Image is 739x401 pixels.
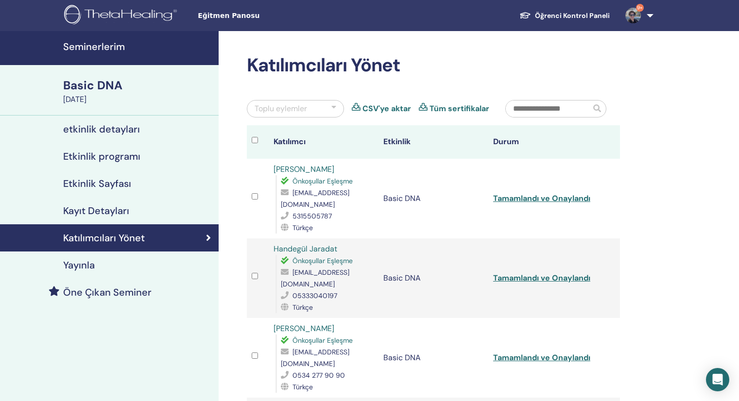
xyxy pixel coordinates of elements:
[274,164,334,174] a: [PERSON_NAME]
[63,232,145,244] h4: Katılımcıları Yönet
[292,212,332,220] span: 5315505787
[378,159,488,238] td: Basic DNA
[378,238,488,318] td: Basic DNA
[64,5,180,27] img: logo.png
[493,352,590,363] a: Tamamlandı ve Onaylandı
[274,323,334,334] a: [PERSON_NAME]
[198,11,344,21] span: Eğitmen Panosu
[63,259,95,271] h4: Yayınla
[378,318,488,398] td: Basic DNA
[636,4,644,12] span: 9+
[63,286,152,298] h4: Öne Çıkan Seminer
[247,54,620,77] h2: Katılımcıları Yönet
[706,368,729,391] div: Open Intercom Messenger
[512,7,618,25] a: Öğrenci Kontrol Paneli
[63,77,213,94] div: Basic DNA
[63,41,213,52] h4: Seminerlerim
[255,103,307,115] div: Toplu eylemler
[292,383,313,391] span: Türkçe
[281,188,349,209] span: [EMAIL_ADDRESS][DOMAIN_NAME]
[292,291,337,300] span: 05333040197
[292,336,353,345] span: Önkoşullar Eşleşme
[378,125,488,159] th: Etkinlik
[292,223,313,232] span: Türkçe
[292,371,345,380] span: 0534 277 90 90
[493,273,590,283] a: Tamamlandı ve Onaylandı
[430,103,489,115] a: Tüm sertifikalar
[362,103,411,115] a: CSV'ye aktar
[519,11,531,19] img: graduation-cap-white.svg
[269,125,378,159] th: Katılımcı
[63,205,129,217] h4: Kayıt Detayları
[281,348,349,368] span: [EMAIL_ADDRESS][DOMAIN_NAME]
[488,125,598,159] th: Durum
[57,77,219,105] a: Basic DNA[DATE]
[63,123,140,135] h4: etkinlik detayları
[63,150,140,162] h4: Etkinlik programı
[281,268,349,288] span: [EMAIL_ADDRESS][DOMAIN_NAME]
[63,178,131,189] h4: Etkinlik Sayfası
[625,8,641,23] img: default.jpg
[274,244,337,254] a: Handegül Jaradat
[63,94,213,105] div: [DATE]
[292,177,353,185] span: Önkoşullar Eşleşme
[292,256,353,265] span: Önkoşullar Eşleşme
[292,303,313,312] span: Türkçe
[493,193,590,203] a: Tamamlandı ve Onaylandı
